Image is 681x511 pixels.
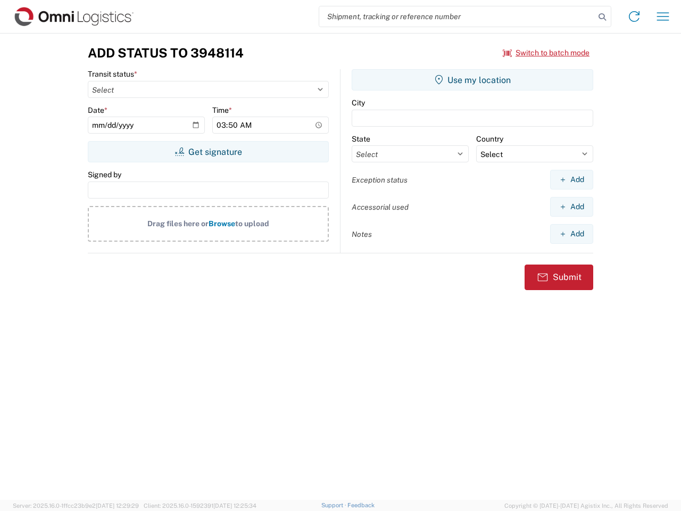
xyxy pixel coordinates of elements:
[550,224,593,244] button: Add
[347,502,375,508] a: Feedback
[213,502,256,509] span: [DATE] 12:25:34
[88,45,244,61] h3: Add Status to 3948114
[525,265,593,290] button: Submit
[321,502,348,508] a: Support
[144,502,256,509] span: Client: 2025.16.0-1592391
[352,229,372,239] label: Notes
[550,197,593,217] button: Add
[209,219,235,228] span: Browse
[352,98,365,108] label: City
[235,219,269,228] span: to upload
[503,44,589,62] button: Switch to batch mode
[352,69,593,90] button: Use my location
[504,501,668,510] span: Copyright © [DATE]-[DATE] Agistix Inc., All Rights Reserved
[88,170,121,179] label: Signed by
[352,134,370,144] label: State
[147,219,209,228] span: Drag files here or
[352,175,408,185] label: Exception status
[96,502,139,509] span: [DATE] 12:29:29
[13,502,139,509] span: Server: 2025.16.0-1ffcc23b9e2
[88,141,329,162] button: Get signature
[212,105,232,115] label: Time
[319,6,595,27] input: Shipment, tracking or reference number
[352,202,409,212] label: Accessorial used
[88,105,107,115] label: Date
[550,170,593,189] button: Add
[88,69,137,79] label: Transit status
[476,134,503,144] label: Country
